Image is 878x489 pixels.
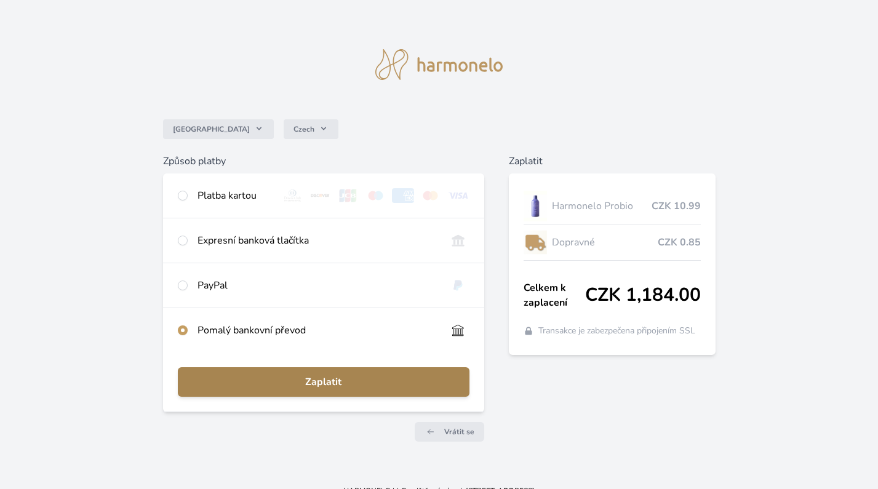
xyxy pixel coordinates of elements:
a: Vrátit se [415,422,484,442]
img: onlineBanking_CZ.svg [447,233,469,248]
button: Zaplatit [178,367,470,397]
img: bankTransfer_IBAN.svg [447,323,469,338]
span: CZK 10.99 [652,199,701,213]
span: [GEOGRAPHIC_DATA] [173,124,250,134]
span: Harmonelo Probio [552,199,651,213]
div: Expresní banková tlačítka [198,233,437,248]
button: [GEOGRAPHIC_DATA] [163,119,274,139]
img: visa.svg [447,188,469,203]
span: CZK 1,184.00 [585,284,701,306]
img: paypal.svg [447,278,469,293]
div: Platba kartou [198,188,271,203]
img: amex.svg [392,188,415,203]
span: CZK 0.85 [658,235,701,250]
img: maestro.svg [364,188,387,203]
img: diners.svg [281,188,304,203]
button: Czech [284,119,338,139]
img: logo.svg [375,49,503,80]
div: Pomalý bankovní převod [198,323,437,338]
img: CLEAN_PROBIO_se_stinem_x-lo.jpg [524,191,547,221]
img: jcb.svg [337,188,359,203]
span: Celkem k zaplacení [524,280,585,310]
span: Vrátit se [444,427,474,437]
span: Zaplatit [188,375,460,389]
h6: Způsob platby [163,154,485,169]
img: delivery-lo.png [524,227,547,258]
h6: Zaplatit [509,154,715,169]
div: PayPal [198,278,437,293]
span: Czech [293,124,314,134]
span: Transakce je zabezpečena připojením SSL [538,325,695,337]
img: mc.svg [419,188,442,203]
span: Dopravné [552,235,657,250]
img: discover.svg [309,188,332,203]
